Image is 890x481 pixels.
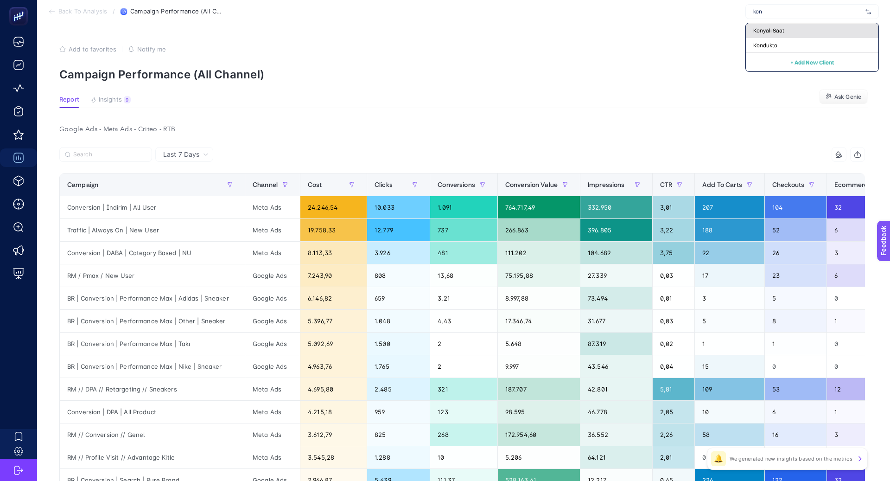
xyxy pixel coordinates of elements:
[834,93,861,101] span: Ask Genie
[60,423,245,446] div: RM // Conversion // Genel
[653,446,694,468] div: 2,01
[245,423,300,446] div: Meta Ads
[765,287,826,309] div: 5
[60,219,245,241] div: Traffic | Always On | New User
[245,287,300,309] div: Google Ads
[430,355,497,378] div: 2
[653,196,694,218] div: 3,01
[60,242,245,264] div: Conversion | DABA | Category Based | NU
[695,401,764,423] div: 10
[653,423,694,446] div: 2,26
[695,219,764,241] div: 188
[367,378,430,400] div: 2.485
[375,181,393,188] span: Clicks
[58,8,107,15] span: Back To Analysis
[367,310,430,332] div: 1.048
[498,264,580,287] div: 75.195,88
[695,196,764,218] div: 207
[300,355,367,378] div: 4.963,76
[438,181,475,188] span: Conversions
[128,45,166,53] button: Notify me
[765,423,826,446] div: 16
[580,378,652,400] div: 42.801
[300,196,367,218] div: 24.246,54
[765,310,826,332] div: 8
[59,96,79,103] span: Report
[653,219,694,241] div: 3,22
[505,181,558,188] span: Conversion Value
[69,45,116,53] span: Add to favorites
[730,455,852,462] p: We generated new insights based on the metrics
[245,242,300,264] div: Meta Ads
[765,196,826,218] div: 104
[765,333,826,355] div: 1
[653,355,694,378] div: 0,04
[367,423,430,446] div: 825
[300,219,367,241] div: 19.758,33
[580,264,652,287] div: 27.339
[430,242,497,264] div: 481
[245,264,300,287] div: Google Ads
[367,401,430,423] div: 959
[245,378,300,400] div: Meta Ads
[580,242,652,264] div: 104.689
[367,287,430,309] div: 659
[580,219,652,241] div: 396.805
[765,378,826,400] div: 53
[695,287,764,309] div: 3
[52,123,872,136] div: Google Ads - Meta Ads - Criteo - RTB
[367,355,430,378] div: 1.765
[588,181,625,188] span: Impressions
[367,196,430,218] div: 10.033
[430,423,497,446] div: 268
[245,355,300,378] div: Google Ads
[790,59,834,66] span: + Add New Client
[300,423,367,446] div: 3.612,79
[653,242,694,264] div: 3,75
[430,264,497,287] div: 13,68
[99,96,122,103] span: Insights
[430,219,497,241] div: 737
[60,264,245,287] div: RM / Pmax / New User
[60,333,245,355] div: BR | Conversion | Performance Max | Takı
[702,181,742,188] span: Add To Carts
[695,423,764,446] div: 58
[430,401,497,423] div: 123
[367,242,430,264] div: 3.926
[695,355,764,378] div: 15
[430,196,497,218] div: 1.091
[245,401,300,423] div: Meta Ads
[73,151,146,158] input: Search
[653,401,694,423] div: 2,05
[765,401,826,423] div: 6
[498,378,580,400] div: 187.707
[498,446,580,468] div: 5.206
[580,287,652,309] div: 73.494
[300,242,367,264] div: 8.113,33
[765,446,826,468] div: 0
[498,355,580,378] div: 9.997
[695,310,764,332] div: 5
[753,27,784,34] span: Konyalı Saat
[113,7,115,15] span: /
[580,196,652,218] div: 332.950
[653,264,694,287] div: 0,03
[430,310,497,332] div: 4,43
[300,287,367,309] div: 6.146,82
[695,378,764,400] div: 109
[765,355,826,378] div: 0
[60,446,245,468] div: RM // Profile Visit // Advantage Kitle
[367,264,430,287] div: 808
[60,355,245,378] div: BR | Conversion | Performance Max | Nike | Sneaker
[430,446,497,468] div: 10
[308,181,322,188] span: Cost
[819,90,868,104] button: Ask Genie
[580,333,652,355] div: 87.319
[498,333,580,355] div: 5.648
[60,287,245,309] div: BR | Conversion | Performance Max | Adidas | Sneaker
[765,242,826,264] div: 26
[59,68,868,81] p: Campaign Performance (All Channel)
[772,181,804,188] span: Checkouts
[6,3,35,10] span: Feedback
[245,219,300,241] div: Meta Ads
